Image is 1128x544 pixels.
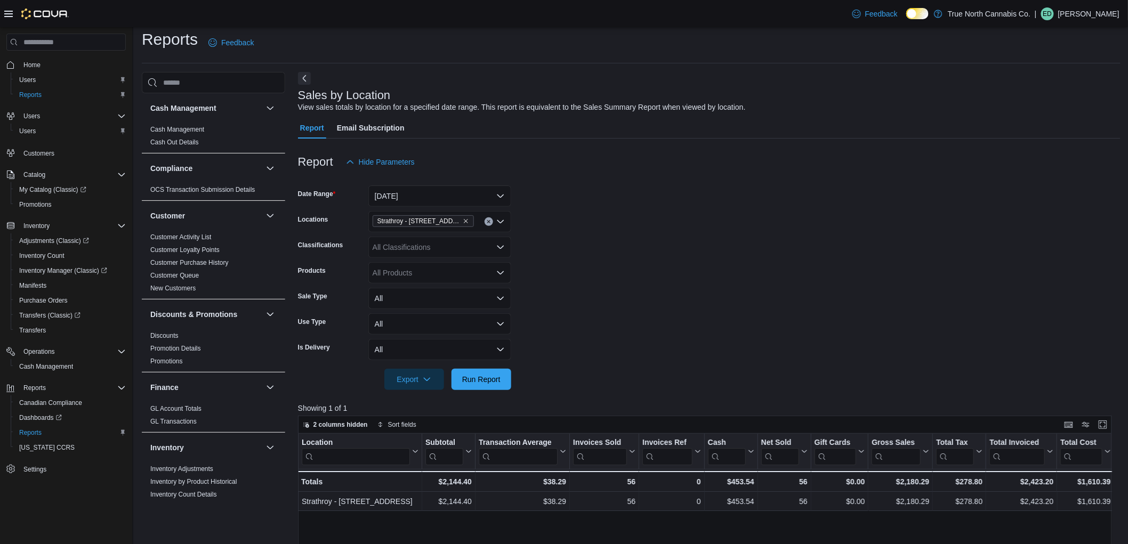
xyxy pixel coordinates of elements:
a: Inventory Manager (Classic) [11,263,130,278]
span: Customers [23,149,54,158]
span: My Catalog (Classic) [15,183,126,196]
button: All [368,313,511,335]
div: Gross Sales [872,438,921,448]
a: Promotion Details [150,345,201,352]
button: Transaction Average [479,438,566,465]
span: Customer Purchase History [150,258,229,267]
span: Users [15,125,126,137]
button: All [368,339,511,360]
button: Inventory [19,220,54,232]
div: Total Invoiced [989,438,1045,465]
span: Strathroy - 51 Front St W [373,215,474,227]
button: Catalog [19,168,50,181]
span: Purchase Orders [15,294,126,307]
div: $453.54 [708,495,754,508]
button: Home [2,57,130,72]
div: Subtotal [425,438,463,448]
div: Totals [301,475,418,488]
h1: Reports [142,29,198,50]
span: My Catalog (Classic) [19,185,86,194]
button: Invoices Ref [642,438,700,465]
a: [US_STATE] CCRS [15,441,79,454]
a: Cash Management [150,126,204,133]
div: Customer [142,231,285,299]
span: New Customers [150,284,196,293]
button: Inventory Count [11,248,130,263]
div: 0 [642,495,700,508]
label: Sale Type [298,292,327,301]
span: Home [19,58,126,71]
p: [PERSON_NAME] [1058,7,1119,20]
button: Reports [11,425,130,440]
button: Transfers [11,323,130,338]
button: Cash Management [264,102,277,115]
button: Inventory [264,441,277,454]
label: Is Delivery [298,343,330,352]
input: Dark Mode [906,8,929,19]
span: Users [23,112,40,120]
a: New Customers [150,285,196,292]
span: Transfers [15,324,126,337]
span: ED [1043,7,1052,20]
div: Transaction Average [479,438,558,448]
a: Inventory Adjustments [150,465,213,473]
span: Users [15,74,126,86]
span: Dashboards [19,413,62,422]
h3: Discounts & Promotions [150,309,237,320]
span: Inventory [23,222,50,230]
button: Sort fields [373,418,421,431]
div: $453.54 [708,475,754,488]
span: Reports [19,91,42,99]
a: My Catalog (Classic) [11,182,130,197]
a: Cash Management [15,360,77,373]
span: Inventory Manager (Classic) [15,264,126,277]
span: Manifests [15,279,126,292]
span: Reports [15,426,126,439]
a: Adjustments (Classic) [11,233,130,248]
a: Customer Queue [150,272,199,279]
div: View sales totals by location for a specified date range. This report is equivalent to the Sales ... [298,102,746,113]
span: Cash Management [150,125,204,134]
p: True North Cannabis Co. [948,7,1030,20]
button: Canadian Compliance [11,395,130,410]
button: Discounts & Promotions [150,309,262,320]
span: Export [391,369,438,390]
span: Transfers (Classic) [15,309,126,322]
span: Cash Management [19,362,73,371]
button: Customer [264,209,277,222]
button: Enter fullscreen [1097,418,1109,431]
a: Promotions [150,358,183,365]
div: $38.29 [479,475,566,488]
span: [US_STATE] CCRS [19,443,75,452]
span: Run Report [462,374,501,385]
a: Canadian Compliance [15,396,86,409]
button: Remove Strathroy - 51 Front St W from selection in this group [463,218,469,224]
span: Catalog [19,168,126,181]
span: Inventory Count [15,249,126,262]
div: $0.00 [815,475,865,488]
button: Promotions [11,197,130,212]
div: Gift Card Sales [815,438,857,465]
button: Open list of options [496,243,505,251]
a: Inventory Count Details [150,491,217,498]
button: Cash Management [150,103,262,113]
a: Discounts [150,332,179,339]
button: Next [298,72,311,85]
h3: Sales by Location [298,89,391,102]
a: Users [15,74,40,86]
a: Inventory by Product Historical [150,478,237,485]
a: Adjustments (Classic) [15,234,93,247]
span: Canadian Compliance [15,396,126,409]
a: GL Account Totals [150,405,202,412]
a: Reports [15,426,46,439]
label: Products [298,266,326,275]
button: Display options [1079,418,1092,431]
a: Settings [19,463,51,476]
button: Hide Parameters [342,151,419,173]
div: Location [302,438,410,465]
button: Inventory [150,442,262,453]
h3: Cash Management [150,103,216,113]
div: 56 [573,495,635,508]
